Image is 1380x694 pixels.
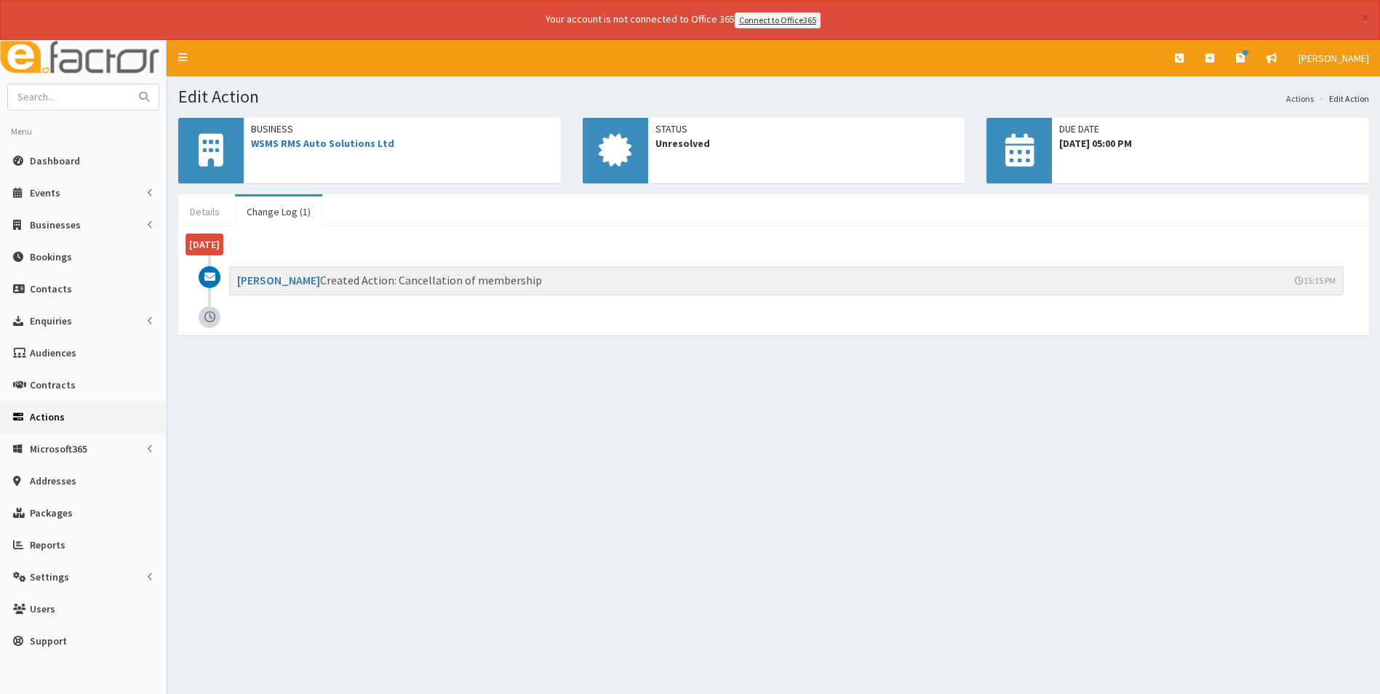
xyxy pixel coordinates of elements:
[1286,92,1314,105] a: Actions
[251,137,394,150] a: WSMS RMS Auto Solutions Ltd
[30,154,80,167] span: Dashboard
[30,602,55,615] span: Users
[30,218,81,231] span: Businesses
[30,314,72,327] span: Enquiries
[1059,121,1362,136] span: Due Date
[30,282,72,295] span: Contacts
[30,186,60,199] span: Events
[30,442,87,455] span: Microsoft365
[230,267,1343,295] h3: Created Action: Cancellation of membership
[30,538,65,551] span: Reports
[30,410,65,423] span: Actions
[30,506,73,519] span: Packages
[237,273,320,287] a: [PERSON_NAME]
[655,121,958,136] span: Status
[655,136,958,151] span: Unresolved
[735,12,821,28] a: Connect to Office365
[258,12,1109,28] div: Your account is not connected to Office 365
[1315,92,1369,105] li: Edit Action
[30,346,76,359] span: Audiences
[30,378,76,391] span: Contracts
[8,84,130,110] input: Search...
[1299,52,1369,65] span: [PERSON_NAME]
[1361,10,1369,25] button: ×
[30,634,67,647] span: Support
[1288,40,1380,76] a: [PERSON_NAME]
[30,474,76,487] span: Addresses
[1288,267,1343,294] span: 15:15 PM
[235,196,322,227] a: Change Log (1)
[178,87,1369,106] h1: Edit Action
[30,570,69,583] span: Settings
[186,234,223,255] span: [DATE]
[178,196,231,227] a: Details
[30,250,72,263] span: Bookings
[1059,136,1362,151] span: [DATE] 05:00 PM
[251,121,554,136] span: Business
